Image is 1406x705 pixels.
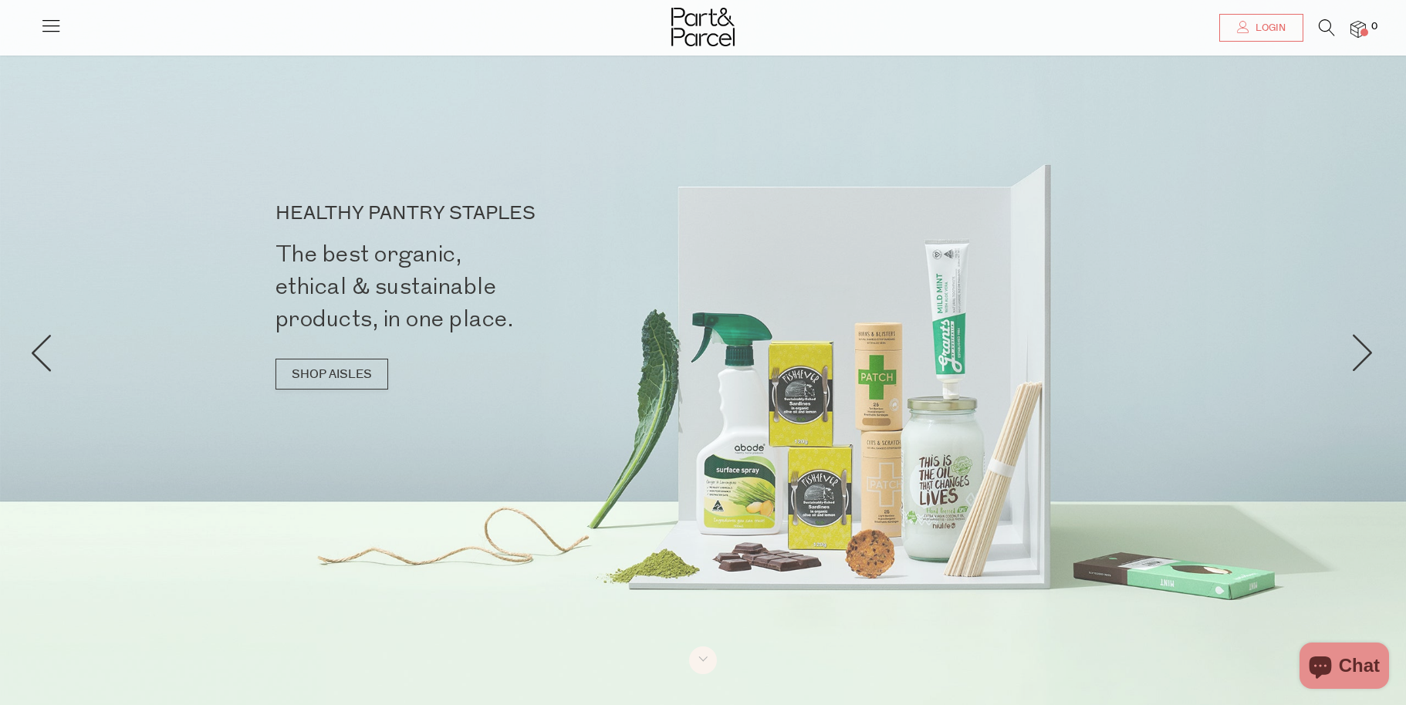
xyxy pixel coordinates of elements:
[1219,14,1303,42] a: Login
[1252,22,1286,35] span: Login
[275,359,388,390] a: SHOP AISLES
[671,8,735,46] img: Part&Parcel
[275,204,710,223] p: HEALTHY PANTRY STAPLES
[275,238,710,336] h2: The best organic, ethical & sustainable products, in one place.
[1295,643,1394,693] inbox-online-store-chat: Shopify online store chat
[1367,20,1381,34] span: 0
[1350,21,1366,37] a: 0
